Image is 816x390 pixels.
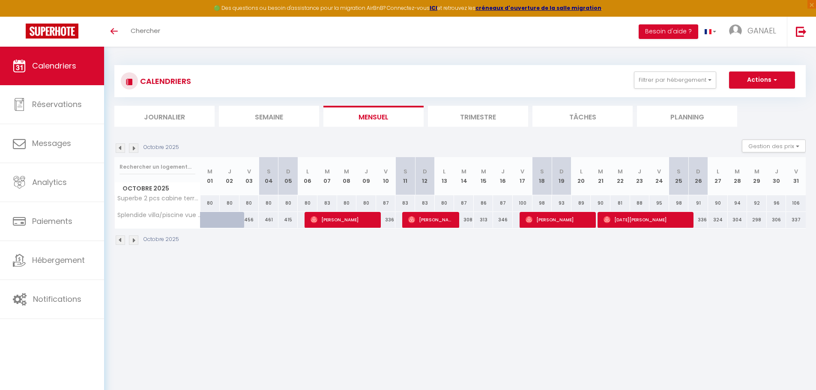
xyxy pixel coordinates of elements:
th: 04 [259,157,278,195]
div: 461 [259,212,278,228]
div: 80 [259,195,278,211]
th: 01 [200,157,220,195]
div: 94 [728,195,747,211]
img: logout [796,26,807,37]
div: 336 [688,212,708,228]
div: 95 [649,195,669,211]
abbr: D [286,167,290,176]
h3: CALENDRIERS [138,71,191,91]
li: Journalier [114,106,215,127]
div: 337 [786,212,806,228]
th: 27 [708,157,728,195]
abbr: M [754,167,759,176]
abbr: J [501,167,505,176]
abbr: D [696,167,700,176]
th: 20 [571,157,591,195]
div: 106 [786,195,806,211]
div: 90 [708,195,728,211]
th: 10 [376,157,396,195]
th: 15 [474,157,493,195]
div: 96 [767,195,786,211]
div: 100 [513,195,532,211]
abbr: J [638,167,641,176]
div: 83 [317,195,337,211]
div: 80 [435,195,454,211]
div: 83 [415,195,435,211]
div: 324 [708,212,728,228]
th: 13 [435,157,454,195]
th: 31 [786,157,806,195]
th: 08 [337,157,357,195]
a: ... GANAEL [723,17,787,47]
abbr: S [677,167,681,176]
p: Octobre 2025 [143,235,179,244]
th: 26 [688,157,708,195]
button: Gestion des prix [742,140,806,152]
th: 24 [649,157,669,195]
li: Mensuel [323,106,424,127]
th: 14 [454,157,474,195]
abbr: M [481,167,486,176]
span: Hébergement [32,255,85,265]
strong: ICI [430,4,437,12]
th: 05 [278,157,298,195]
button: Filtrer par hébergement [634,71,716,89]
button: Actions [729,71,795,89]
div: 98 [532,195,552,211]
th: 22 [610,157,630,195]
div: 88 [630,195,650,211]
div: 306 [767,212,786,228]
div: 89 [571,195,591,211]
div: 90 [591,195,610,211]
th: 29 [747,157,767,195]
abbr: S [404,167,407,176]
span: Chercher [131,26,160,35]
span: [DATE][PERSON_NAME] [604,211,689,228]
abbr: L [443,167,445,176]
abbr: S [267,167,271,176]
div: 92 [747,195,767,211]
th: 11 [395,157,415,195]
div: 87 [493,195,513,211]
abbr: V [247,167,251,176]
abbr: M [207,167,212,176]
abbr: L [580,167,583,176]
th: 23 [630,157,650,195]
span: [PERSON_NAME] [408,211,454,228]
div: 313 [474,212,493,228]
div: 346 [493,212,513,228]
div: 80 [278,195,298,211]
div: 86 [474,195,493,211]
div: 83 [395,195,415,211]
abbr: L [306,167,309,176]
span: Réservations [32,99,82,110]
abbr: J [365,167,368,176]
li: Semaine [219,106,319,127]
abbr: M [344,167,349,176]
div: 336 [376,212,396,228]
span: [PERSON_NAME] [311,211,376,228]
abbr: D [423,167,427,176]
button: Ouvrir le widget de chat LiveChat [7,3,33,29]
button: Besoin d'aide ? [639,24,698,39]
abbr: M [325,167,330,176]
abbr: V [794,167,798,176]
div: 80 [337,195,357,211]
div: 456 [239,212,259,228]
th: 12 [415,157,435,195]
span: Superbe 2 pcs cabine terrasse vue féérique pistes [116,195,202,202]
div: 298 [747,212,767,228]
th: 21 [591,157,610,195]
a: créneaux d'ouverture de la salle migration [475,4,601,12]
img: ... [729,24,742,37]
p: Octobre 2025 [143,143,179,152]
span: GANAEL [747,25,776,36]
th: 19 [552,157,571,195]
div: 91 [688,195,708,211]
th: 30 [767,157,786,195]
div: 80 [239,195,259,211]
a: Chercher [124,17,167,47]
abbr: J [775,167,778,176]
div: 80 [200,195,220,211]
li: Planning [637,106,737,127]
